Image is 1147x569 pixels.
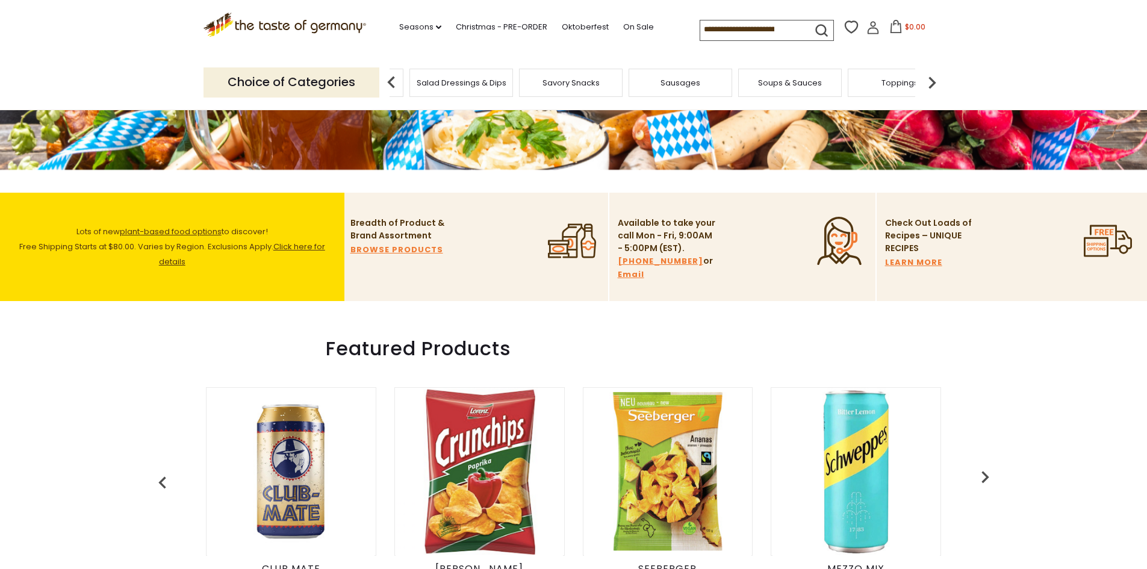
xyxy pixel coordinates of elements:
[350,217,450,242] p: Breadth of Product & Brand Assortment
[207,388,375,555] img: Club Mate Energy Soft Drink with Yerba Mate Tea, 24 pack of 11.2 oz cans
[19,226,325,267] span: Lots of new to discover! Free Shipping Starts at $80.00. Varies by Region. Exclusions Apply.
[885,256,942,269] a: LEARN MORE
[417,78,506,87] a: Salad Dressings & Dips
[618,268,644,281] a: Email
[562,20,609,34] a: Oktoberfest
[881,78,918,87] a: Toppings
[758,78,822,87] a: Soups & Sauces
[973,465,997,489] img: previous arrow
[120,226,222,237] a: plant-based food options
[905,22,925,32] span: $0.00
[350,243,443,257] a: BROWSE PRODUCTS
[885,217,972,255] p: Check Out Loads of Recipes – UNIQUE RECIPES
[399,20,441,34] a: Seasons
[772,388,940,555] img: Schweppes Bitter Lemon Soda in Can, 11.2 oz
[151,471,175,495] img: previous arrow
[396,388,563,555] img: Lorenz Crunch Chips with Mild Paprika in Bag 5.3 oz - DEAL
[623,20,654,34] a: On Sale
[661,78,700,87] a: Sausages
[618,217,717,281] p: Available to take your call Mon - Fri, 9:00AM - 5:00PM (EST). or
[542,78,600,87] a: Savory Snacks
[618,255,703,268] a: [PHONE_NUMBER]
[920,70,944,95] img: next arrow
[379,70,403,95] img: previous arrow
[584,388,751,555] img: Seeberger Unsweetened Pineapple Chips, Natural Fruit Snack, 200g
[456,20,547,34] a: Christmas - PRE-ORDER
[204,67,379,97] p: Choice of Categories
[882,20,933,38] button: $0.00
